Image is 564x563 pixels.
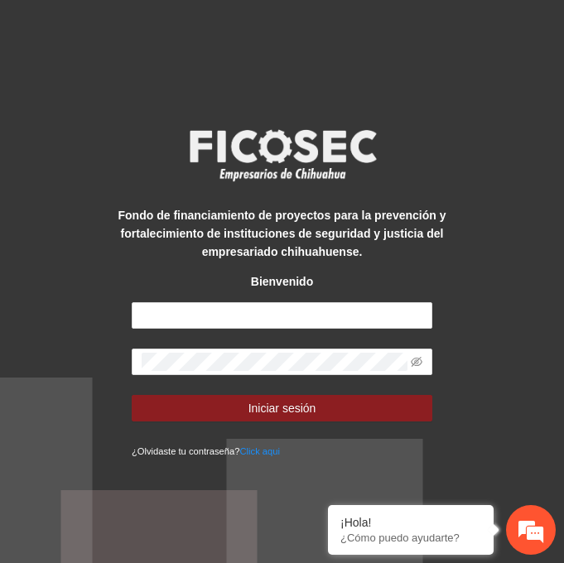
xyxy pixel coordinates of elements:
[132,395,432,421] button: Iniciar sesión
[179,124,386,185] img: logo
[251,275,313,288] strong: Bienvenido
[340,532,481,544] p: ¿Cómo puedo ayudarte?
[118,209,446,258] strong: Fondo de financiamiento de proyectos para la prevención y fortalecimiento de instituciones de seg...
[132,446,280,456] small: ¿Olvidaste tu contraseña?
[340,516,481,529] div: ¡Hola!
[248,399,316,417] span: Iniciar sesión
[240,446,281,456] a: Click aqui
[411,356,422,368] span: eye-invisible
